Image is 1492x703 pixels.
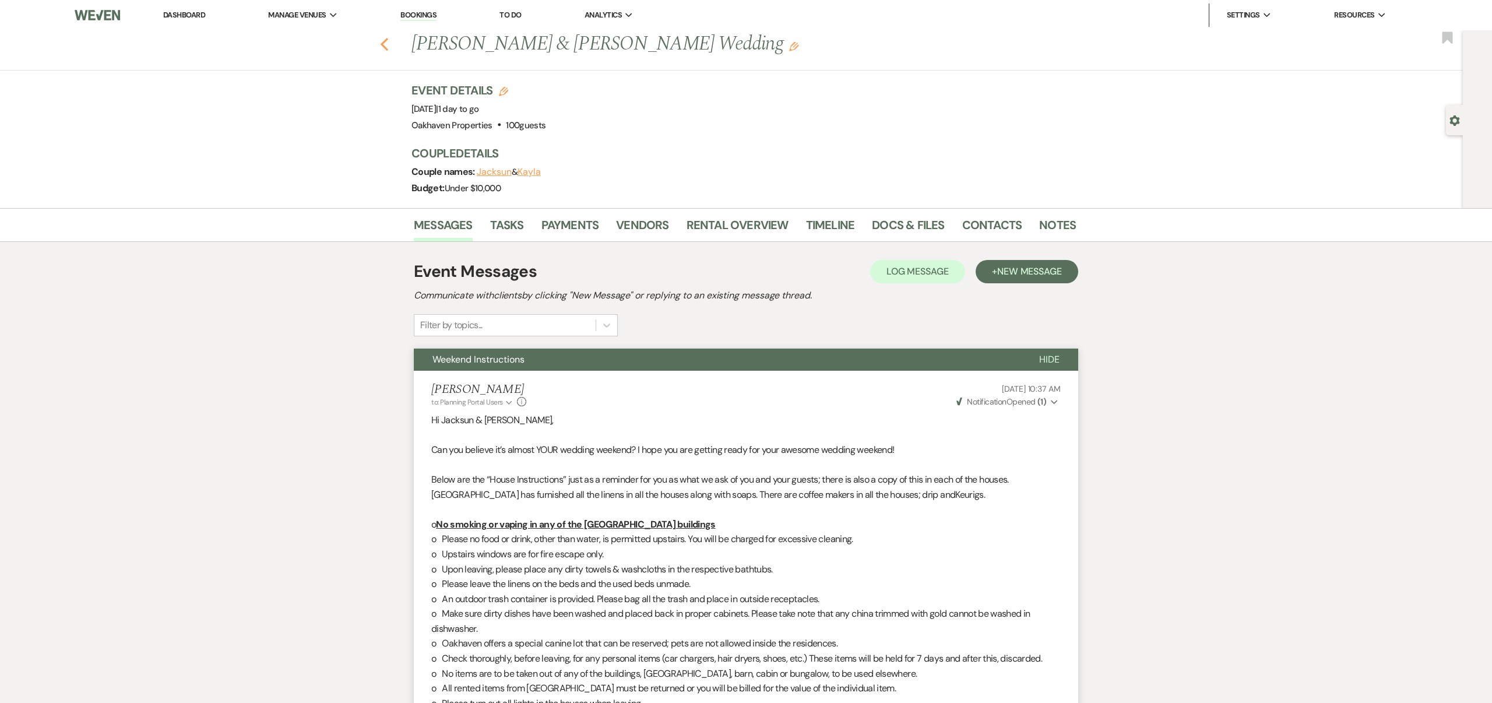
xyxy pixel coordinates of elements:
[1334,9,1374,21] span: Resources
[414,259,537,284] h1: Event Messages
[477,166,540,178] span: &
[436,518,715,530] u: No smoking or vaping in any of the [GEOGRAPHIC_DATA] buildings
[997,265,1062,277] span: New Message
[268,9,326,21] span: Manage Venues
[1227,9,1260,21] span: Settings
[400,10,437,21] a: Bookings
[477,167,511,177] button: Jacksun
[1037,396,1046,407] strong: ( 1 )
[431,397,514,407] button: to: Planning Portal Users
[411,82,546,99] h3: Event Details
[1002,384,1061,394] span: [DATE] 10:37 AM
[414,216,473,241] a: Messages
[541,216,599,241] a: Payments
[414,349,1021,371] button: Weekend Instructions
[870,260,965,283] button: Log Message
[886,265,949,277] span: Log Message
[75,3,120,27] img: Weven Logo
[431,637,838,649] span: o Oakhaven offers a special canine lot that can be reserved; pets are not allowed inside the resi...
[431,593,819,605] span: o An outdoor trash container is provided. Please bag all the trash and place in outside receptacles.
[431,578,690,590] span: o Please leave the linens on the beds and the used beds unmade.
[955,396,1061,408] button: NotificationOpened (1)
[431,667,917,680] span: o No items are to be taken out of any of the buildings, [GEOGRAPHIC_DATA], barn, cabin or bungalo...
[976,260,1078,283] button: +New Message
[411,119,492,131] span: Oakhaven Properties
[431,533,853,545] span: o Please no food or drink, other than water, is permitted upstairs. You will be charged for exces...
[431,518,436,530] span: o
[1039,216,1076,241] a: Notes
[411,182,445,194] span: Budget:
[962,216,1022,241] a: Contacts
[432,353,525,365] span: Weekend Instructions
[411,103,479,115] span: [DATE]
[956,396,1046,407] span: Opened
[431,414,554,426] span: Hi Jacksun & [PERSON_NAME],
[499,10,521,20] a: To Do
[431,548,604,560] span: o Upstairs windows are for fire escape only.
[431,682,896,694] span: o All rented items from [GEOGRAPHIC_DATA] must be returned or you will be billed for the value of...
[490,216,524,241] a: Tasks
[431,444,894,456] span: Can you believe it’s almost YOUR wedding weekend? I hope you are getting ready for your awesome w...
[431,382,526,397] h5: [PERSON_NAME]
[414,289,1078,303] h2: Communicate with clients by clicking "New Message" or replying to an existing message thread.
[1449,114,1460,125] button: Open lead details
[431,563,773,575] span: o Upon leaving, please place any dirty towels & washcloths in the respective bathtubs.
[955,488,985,501] span: Keurigs.
[616,216,668,241] a: Vendors
[420,318,483,332] div: Filter by topics...
[872,216,944,241] a: Docs & Files
[431,473,1009,501] span: Below are the “House Instructions” just as a reminder for you as what we ask of you and your gues...
[438,103,479,115] span: 1 day to go
[431,398,503,407] span: to: Planning Portal Users
[518,167,541,177] button: Kayla
[431,607,1030,635] span: o Make sure dirty dishes have been washed and placed back in proper cabinets. Please take note th...
[1039,353,1060,365] span: Hide
[1021,349,1078,371] button: Hide
[163,10,205,20] a: Dashboard
[436,103,478,115] span: |
[411,145,1064,161] h3: Couple Details
[967,396,1006,407] span: Notification
[687,216,789,241] a: Rental Overview
[506,119,546,131] span: 100 guests
[411,30,934,58] h1: [PERSON_NAME] & [PERSON_NAME] Wedding
[585,9,622,21] span: Analytics
[806,216,855,241] a: Timeline
[445,182,501,194] span: Under $10,000
[431,652,1042,665] span: o Check thoroughly, before leaving, for any personal items (car chargers, hair dryers, shoes, etc...
[411,166,477,178] span: Couple names:
[789,41,798,51] button: Edit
